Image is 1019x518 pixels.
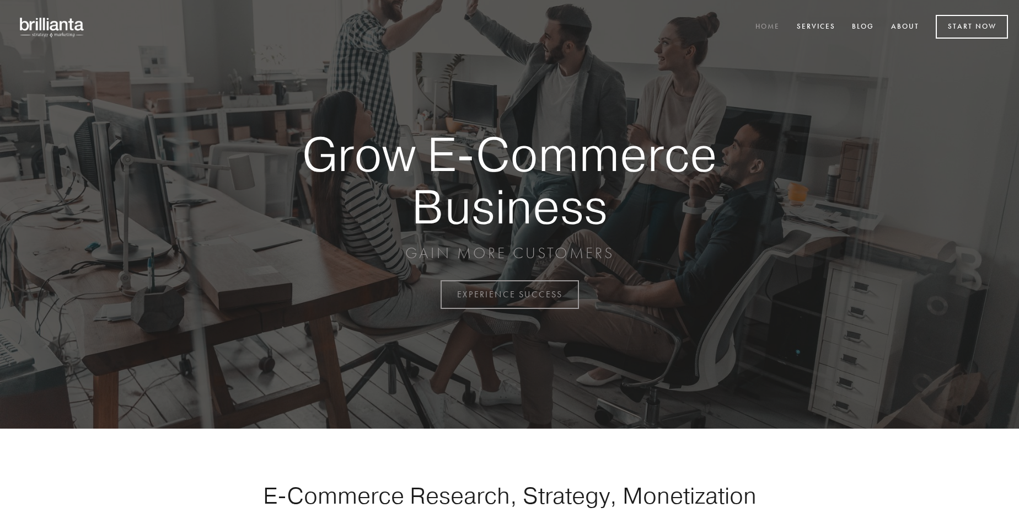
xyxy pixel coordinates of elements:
a: Services [790,18,843,36]
strong: Grow E-Commerce Business [264,128,755,232]
img: brillianta - research, strategy, marketing [11,11,94,43]
a: Blog [845,18,881,36]
p: GAIN MORE CUSTOMERS [264,243,755,263]
a: Home [748,18,787,36]
a: Start Now [936,15,1008,39]
a: About [884,18,926,36]
h1: E-Commerce Research, Strategy, Monetization [228,482,791,509]
a: EXPERIENCE SUCCESS [441,280,579,309]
